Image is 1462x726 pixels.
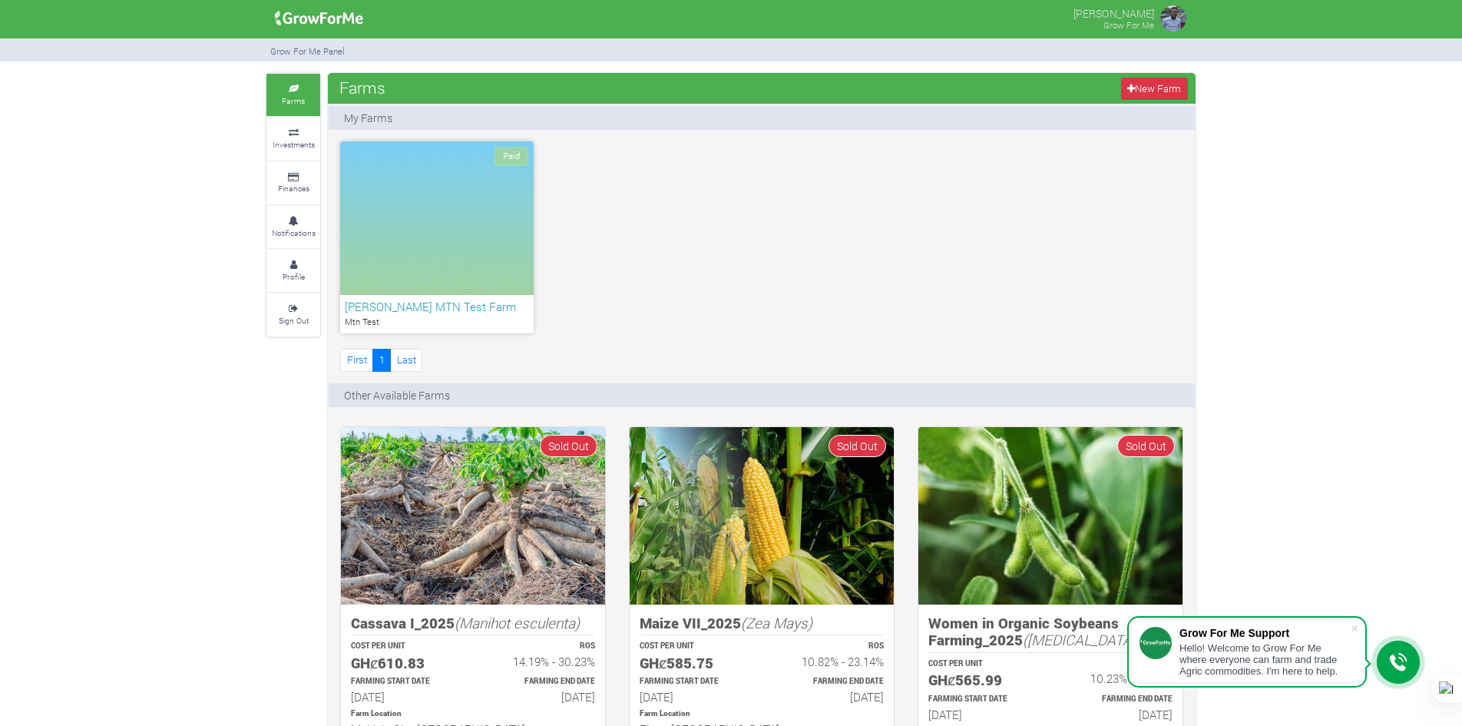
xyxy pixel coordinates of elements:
img: growforme image [341,427,605,605]
p: My Farms [344,110,392,126]
p: Estimated Farming End Date [776,676,884,688]
span: Paid [495,147,528,166]
div: Grow For Me Support [1179,627,1350,639]
h6: 10.82% - 23.14% [776,655,884,668]
i: (Manihot esculenta) [455,613,580,632]
p: Mtn Test [345,316,529,329]
p: Estimated Farming Start Date [928,694,1037,705]
h5: GHȼ585.75 [640,655,748,672]
p: COST PER UNIT [928,658,1037,670]
a: 1 [372,349,391,371]
h5: Women in Organic Soybeans Farming_2025 [928,615,1173,649]
a: First [340,349,373,371]
span: Sold Out [829,435,886,457]
a: Sign Out [266,293,320,336]
a: Notifications [266,206,320,248]
h6: [DATE] [1064,708,1173,721]
p: COST PER UNIT [351,641,459,652]
p: ROS [487,641,595,652]
a: Finances [266,162,320,204]
p: COST PER UNIT [640,641,748,652]
small: Sign Out [279,315,309,326]
h6: 14.19% - 30.23% [487,655,595,668]
p: ROS [776,641,884,652]
p: [PERSON_NAME] [1073,3,1154,22]
p: Estimated Farming End Date [487,676,595,688]
h5: Maize VII_2025 [640,615,884,632]
a: Farms [266,74,320,116]
small: Grow For Me Panel [270,45,345,57]
p: Location of Farm [351,708,595,720]
p: Location of Farm [640,708,884,720]
small: Grow For Me [1103,19,1154,31]
p: Other Available Farms [344,387,450,403]
img: growforme image [630,427,894,605]
div: Hello! Welcome to Grow For Me where everyone can farm and trade Agric commodities. I'm here to help. [1179,642,1350,677]
span: Sold Out [540,435,597,457]
h5: GHȼ565.99 [928,671,1037,689]
nav: Page Navigation [340,349,422,371]
small: Finances [278,183,309,194]
h5: Cassava I_2025 [351,615,595,632]
small: Profile [283,271,305,282]
a: Profile [266,250,320,292]
a: New Farm [1121,78,1188,100]
i: ([MEDICAL_DATA] max) [1023,630,1172,649]
a: Last [390,349,422,371]
p: Estimated Farming Start Date [640,676,748,688]
a: Paid [PERSON_NAME] MTN Test Farm Mtn Test [340,141,534,333]
h6: [PERSON_NAME] MTN Test Farm [345,300,529,313]
h6: [DATE] [640,690,748,704]
small: Farms [282,95,305,106]
img: growforme image [270,3,369,34]
p: ROS [1064,658,1173,670]
h6: 10.23% - 23.48% [1064,671,1173,685]
h6: [DATE] [487,690,595,704]
small: Notifications [272,227,316,238]
p: Estimated Farming Start Date [351,676,459,688]
h6: [DATE] [776,690,884,704]
a: Investments [266,118,320,160]
small: Investments [273,139,315,150]
span: Sold Out [1117,435,1175,457]
h6: [DATE] [351,690,459,704]
i: (Zea Mays) [741,613,812,632]
h6: [DATE] [928,708,1037,721]
h5: GHȼ610.83 [351,655,459,672]
span: Farms [336,72,389,103]
img: growforme image [1158,3,1189,34]
img: growforme image [918,427,1182,605]
p: Estimated Farming End Date [1064,694,1173,705]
